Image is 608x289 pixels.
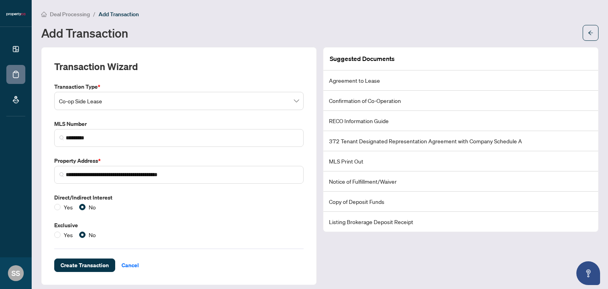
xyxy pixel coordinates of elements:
[41,11,47,17] span: home
[54,221,304,230] label: Exclusive
[323,212,598,232] li: Listing Brokerage Deposit Receipt
[61,230,76,239] span: Yes
[330,54,395,64] article: Suggested Documents
[11,268,20,279] span: SS
[323,111,598,131] li: RECO Information Guide
[54,193,304,202] label: Direct/Indirect Interest
[323,70,598,91] li: Agreement to Lease
[54,60,138,73] h2: Transaction Wizard
[6,12,25,17] img: logo
[323,171,598,192] li: Notice of Fulfillment/Waiver
[61,203,76,211] span: Yes
[323,192,598,212] li: Copy of Deposit Funds
[50,11,90,18] span: Deal Processing
[54,259,115,272] button: Create Transaction
[323,131,598,151] li: 372 Tenant Designated Representation Agreement with Company Schedule A
[54,156,304,165] label: Property Address
[85,230,99,239] span: No
[59,172,64,177] img: search_icon
[59,93,299,108] span: Co-op Side Lease
[588,30,593,36] span: arrow-left
[122,259,139,272] span: Cancel
[99,11,139,18] span: Add Transaction
[576,261,600,285] button: Open asap
[93,10,95,19] li: /
[323,91,598,111] li: Confirmation of Co-Operation
[115,259,145,272] button: Cancel
[41,27,128,39] h1: Add Transaction
[59,135,64,140] img: search_icon
[54,82,304,91] label: Transaction Type
[61,259,109,272] span: Create Transaction
[323,151,598,171] li: MLS Print Out
[54,120,304,128] label: MLS Number
[85,203,99,211] span: No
